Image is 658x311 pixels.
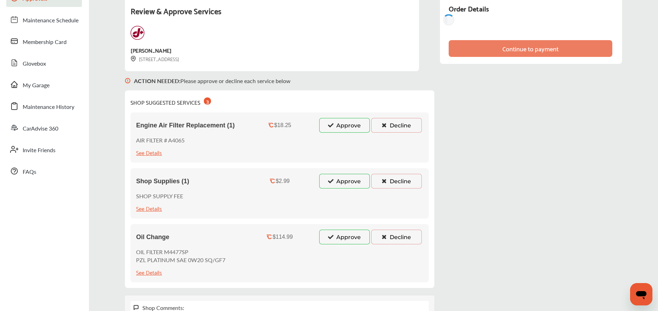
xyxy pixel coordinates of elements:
[6,75,82,94] a: My Garage
[23,59,46,68] span: Glovebox
[23,146,55,155] span: Invite Friends
[6,10,82,29] a: Maintenance Schedule
[319,118,370,133] button: Approve
[134,77,291,85] p: Please approve or decline each service below
[204,97,211,105] div: 3
[23,103,74,112] span: Maintenance History
[6,54,82,72] a: Glovebox
[371,230,422,244] button: Decline
[136,122,234,129] span: Engine Air Filter Replacement (1)
[6,162,82,180] a: FAQs
[319,230,370,244] button: Approve
[133,305,139,311] img: svg+xml;base64,PHN2ZyB3aWR0aD0iMTYiIGhlaWdodD0iMTciIHZpZXdCb3g9IjAgMCAxNiAxNyIgZmlsbD0ibm9uZSIgeG...
[371,118,422,133] button: Decline
[125,71,130,90] img: svg+xml;base64,PHN2ZyB3aWR0aD0iMTYiIGhlaWdodD0iMTciIHZpZXdCb3g9IjAgMCAxNiAxNyIgZmlsbD0ibm9uZSIgeG...
[23,81,50,90] span: My Garage
[23,168,36,177] span: FAQs
[6,32,82,50] a: Membership Card
[23,124,58,133] span: CarAdvise 360
[136,267,162,277] div: See Details
[130,96,211,107] div: SHOP SUGGESTED SERVICES
[276,178,290,184] div: $2.99
[502,45,559,52] div: Continue to payment
[130,56,136,62] img: svg+xml;base64,PHN2ZyB3aWR0aD0iMTYiIGhlaWdodD0iMTciIHZpZXdCb3g9IjAgMCAxNiAxNyIgZmlsbD0ibm9uZSIgeG...
[130,55,179,63] div: [STREET_ADDRESS]
[136,234,169,241] span: Oil Change
[130,45,171,55] div: [PERSON_NAME]
[136,203,162,213] div: See Details
[319,174,370,188] button: Approve
[136,256,225,264] p: PZL PLATINUM SAE 0W20 SQ/GF7
[449,2,489,14] div: Order Details
[274,122,291,128] div: $18.25
[23,16,78,25] span: Maintenance Schedule
[136,248,225,256] p: OIL FILTER M4477SP
[136,192,183,200] p: SHOP SUPPLY FEE
[6,119,82,137] a: CarAdvise 360
[136,136,185,144] p: AIR FILTER # A4065
[136,148,162,157] div: See Details
[6,140,82,158] a: Invite Friends
[272,234,293,240] div: $114.99
[6,97,82,115] a: Maintenance History
[23,38,67,47] span: Membership Card
[134,77,180,85] b: ACTION NEEDED :
[630,283,652,305] iframe: Button to launch messaging window
[130,26,144,40] img: logo-jiffylube.png
[130,4,413,26] div: Review & Approve Services
[136,178,189,185] span: Shop Supplies (1)
[371,174,422,188] button: Decline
